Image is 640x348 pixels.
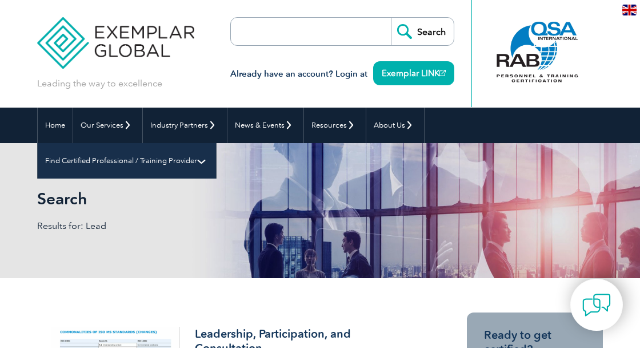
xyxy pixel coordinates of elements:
[439,70,446,76] img: open_square.png
[37,189,349,208] h1: Search
[230,67,454,81] h3: Already have an account? Login at
[304,108,366,143] a: Resources
[622,5,637,15] img: en
[391,18,454,45] input: Search
[582,291,611,319] img: contact-chat.png
[143,108,227,143] a: Industry Partners
[37,77,162,90] p: Leading the way to excellence
[373,61,454,85] a: Exemplar LINK
[37,220,320,232] p: Results for: Lead
[227,108,303,143] a: News & Events
[366,108,424,143] a: About Us
[38,108,73,143] a: Home
[73,108,142,143] a: Our Services
[38,143,216,179] a: Find Certified Professional / Training Provider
